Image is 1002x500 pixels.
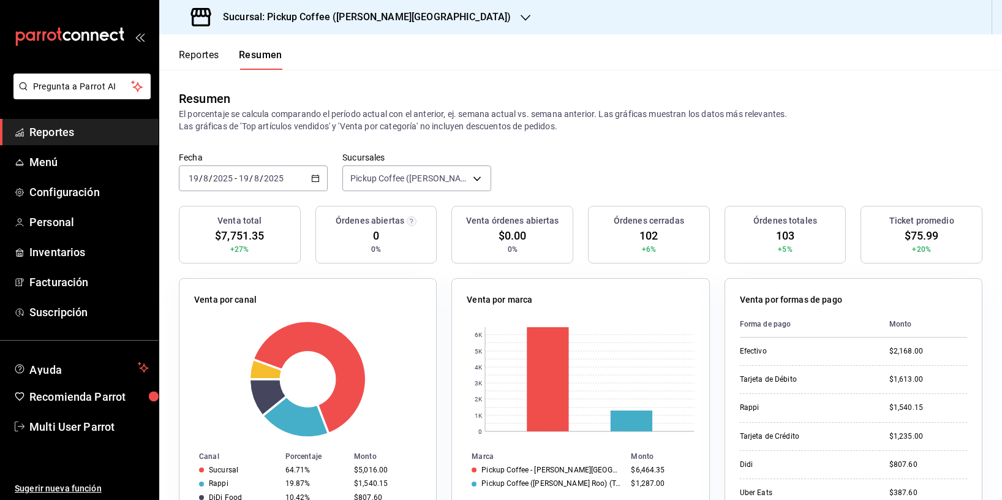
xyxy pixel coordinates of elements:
span: +5% [778,244,792,255]
div: Pickup Coffee - [PERSON_NAME][GEOGRAPHIC_DATA] [481,466,621,474]
th: Porcentaje [281,450,350,463]
div: Efectivo [740,346,862,357]
span: Facturación [29,274,149,290]
span: - [235,173,237,183]
div: Pickup Coffee ([PERSON_NAME] Roo) (Turbo) [481,479,621,488]
text: 0 [478,428,482,435]
div: Didi [740,460,862,470]
span: Pregunta a Parrot AI [33,80,132,93]
div: $1,235.00 [889,431,967,442]
div: $1,540.15 [889,403,967,413]
div: $2,168.00 [889,346,967,357]
text: 3K [475,380,483,387]
div: Rappi [740,403,862,413]
div: $5,016.00 [354,466,416,474]
span: / [199,173,203,183]
p: Venta por marca [467,294,532,306]
button: Reportes [179,49,219,70]
text: 2K [475,396,483,403]
span: Reportes [29,124,149,140]
input: -- [238,173,249,183]
th: Monto [349,450,436,463]
span: +20% [912,244,931,255]
h3: Órdenes totales [753,214,817,227]
div: Resumen [179,89,230,108]
th: Monto [880,311,967,338]
span: Pickup Coffee ([PERSON_NAME][GEOGRAPHIC_DATA]) [350,172,469,184]
button: Resumen [239,49,282,70]
input: -- [188,173,199,183]
div: 64.71% [285,466,345,474]
div: Rappi [209,479,228,488]
text: 6K [475,331,483,338]
span: / [209,173,213,183]
button: open_drawer_menu [135,32,145,42]
h3: Ticket promedio [889,214,954,227]
span: Configuración [29,184,149,200]
a: Pregunta a Parrot AI [9,89,151,102]
span: $75.99 [905,227,939,244]
h3: Sucursal: Pickup Coffee ([PERSON_NAME][GEOGRAPHIC_DATA]) [213,10,511,25]
div: Tarjeta de Crédito [740,431,862,442]
span: Suscripción [29,304,149,320]
th: Monto [626,450,709,463]
input: ---- [213,173,233,183]
div: $1,540.15 [354,479,416,488]
th: Marca [452,450,626,463]
span: $7,751.35 [215,227,264,244]
span: Ayuda [29,360,133,375]
div: navigation tabs [179,49,282,70]
div: Uber Eats [740,488,862,498]
div: $387.60 [889,488,967,498]
input: -- [254,173,260,183]
div: Tarjeta de Débito [740,374,862,385]
input: -- [203,173,209,183]
div: Sucursal [209,466,238,474]
span: / [260,173,263,183]
span: 0 [373,227,379,244]
span: Inventarios [29,244,149,260]
span: 0% [508,244,518,255]
text: 1K [475,412,483,419]
div: $6,464.35 [631,466,689,474]
th: Forma de pago [740,311,880,338]
span: / [249,173,253,183]
span: Menú [29,154,149,170]
label: Sucursales [342,153,491,162]
span: Personal [29,214,149,230]
span: 0% [371,244,381,255]
p: El porcentaje se calcula comparando el período actual con el anterior, ej. semana actual vs. sema... [179,108,982,132]
button: Pregunta a Parrot AI [13,74,151,99]
span: Recomienda Parrot [29,388,149,405]
h3: Venta total [217,214,262,227]
h3: Órdenes cerradas [614,214,684,227]
text: 5K [475,348,483,355]
th: Canal [179,450,281,463]
span: Multi User Parrot [29,419,149,435]
span: $0.00 [499,227,527,244]
label: Fecha [179,153,328,162]
span: Sugerir nueva función [15,482,149,495]
span: +6% [642,244,656,255]
span: 102 [639,227,658,244]
text: 4K [475,364,483,371]
div: $1,613.00 [889,374,967,385]
div: $1,287.00 [631,479,689,488]
p: Venta por canal [194,294,257,306]
h3: Órdenes abiertas [336,214,404,227]
div: 19.87% [285,479,345,488]
input: ---- [263,173,284,183]
span: 103 [776,227,794,244]
h3: Venta órdenes abiertas [466,214,559,227]
span: +27% [230,244,249,255]
div: $807.60 [889,460,967,470]
p: Venta por formas de pago [740,294,842,306]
